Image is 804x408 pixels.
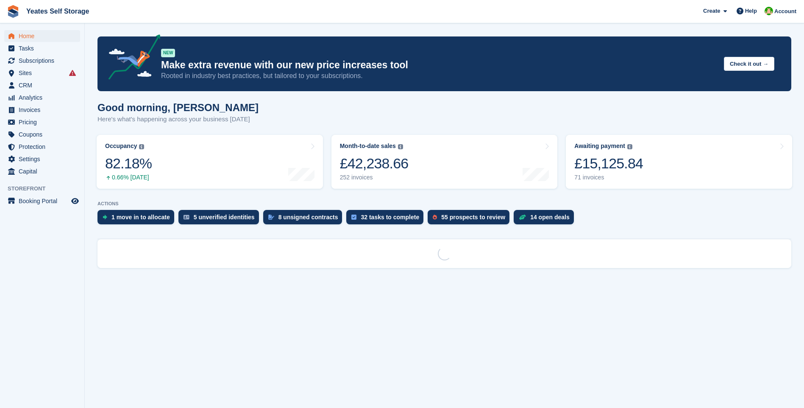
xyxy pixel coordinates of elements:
[97,201,791,207] p: ACTIONS
[428,210,514,229] a: 55 prospects to review
[19,153,70,165] span: Settings
[103,215,107,220] img: move_ins_to_allocate_icon-fdf77a2bb77ea45bf5b3d319d69a93e2d87916cf1d5bf7949dd705db3b84f3ca.svg
[724,57,774,71] button: Check it out →
[161,71,717,81] p: Rooted in industry best practices, but tailored to your subscriptions.
[4,79,80,91] a: menu
[4,42,80,54] a: menu
[19,141,70,153] span: Protection
[19,165,70,177] span: Capital
[139,144,144,149] img: icon-info-grey-7440780725fd019a000dd9b08b2336e03edf1995a4989e88bcd33f0948082b44.svg
[574,143,625,150] div: Awaiting payment
[703,7,720,15] span: Create
[340,143,396,150] div: Month-to-date sales
[7,5,19,18] img: stora-icon-8386f47178a22dfd0bd8f6a31ec36ba5ce8667c1dd55bd0f319d3a0aa187defe.svg
[263,210,347,229] a: 8 unsigned contracts
[4,30,80,42] a: menu
[278,214,338,221] div: 8 unsigned contracts
[441,214,505,221] div: 55 prospects to review
[19,129,70,140] span: Coupons
[4,141,80,153] a: menu
[4,129,80,140] a: menu
[161,49,175,57] div: NEW
[519,214,526,220] img: deal-1b604bf984904fb50ccaf53a9ad4b4a5d6e5aea283cecdc64d6e3604feb123c2.svg
[340,174,409,181] div: 252 invoices
[4,153,80,165] a: menu
[331,135,558,189] a: Month-to-date sales £42,238.66 252 invoices
[566,135,792,189] a: Awaiting payment £15,125.84 71 invoices
[194,214,255,221] div: 5 unverified identities
[346,210,428,229] a: 32 tasks to complete
[530,214,570,221] div: 14 open deals
[627,144,632,149] img: icon-info-grey-7440780725fd019a000dd9b08b2336e03edf1995a4989e88bcd33f0948082b44.svg
[340,155,409,172] div: £42,238.66
[514,210,578,229] a: 14 open deals
[398,144,403,149] img: icon-info-grey-7440780725fd019a000dd9b08b2336e03edf1995a4989e88bcd33f0948082b44.svg
[745,7,757,15] span: Help
[4,165,80,177] a: menu
[19,30,70,42] span: Home
[574,174,643,181] div: 71 invoices
[774,7,796,16] span: Account
[105,155,152,172] div: 82.18%
[19,92,70,103] span: Analytics
[19,79,70,91] span: CRM
[97,102,259,113] h1: Good morning, [PERSON_NAME]
[268,215,274,220] img: contract_signature_icon-13c848040528278c33f63329250d36e43548de30e8caae1d1a13099fd9432cc5.svg
[19,67,70,79] span: Sites
[19,195,70,207] span: Booking Portal
[105,174,152,181] div: 0.66% [DATE]
[161,59,717,71] p: Make extra revenue with our new price increases tool
[69,70,76,76] i: Smart entry sync failures have occurred
[19,104,70,116] span: Invoices
[8,184,84,193] span: Storefront
[97,135,323,189] a: Occupancy 82.18% 0.66% [DATE]
[184,215,189,220] img: verify_identity-adf6edd0f0f0b5bbfe63781bf79b02c33cf7c696d77639b501bdc392416b5a36.svg
[4,104,80,116] a: menu
[97,210,178,229] a: 1 move in to allocate
[70,196,80,206] a: Preview store
[101,34,161,83] img: price-adjustments-announcement-icon-8257ccfd72463d97f412b2fc003d46551f7dbcb40ab6d574587a9cd5c0d94...
[111,214,170,221] div: 1 move in to allocate
[361,214,419,221] div: 32 tasks to complete
[4,195,80,207] a: menu
[4,67,80,79] a: menu
[23,4,93,18] a: Yeates Self Storage
[19,55,70,67] span: Subscriptions
[433,215,437,220] img: prospect-51fa495bee0391a8d652442698ab0144808aea92771e9ea1ae160a38d050c398.svg
[765,7,773,15] img: Angela Field
[351,215,356,220] img: task-75834270c22a3079a89374b754ae025e5fb1db73e45f91037f5363f120a921f8.svg
[4,92,80,103] a: menu
[574,155,643,172] div: £15,125.84
[4,55,80,67] a: menu
[19,42,70,54] span: Tasks
[178,210,263,229] a: 5 unverified identities
[19,116,70,128] span: Pricing
[4,116,80,128] a: menu
[97,115,259,124] p: Here's what's happening across your business [DATE]
[105,143,137,150] div: Occupancy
